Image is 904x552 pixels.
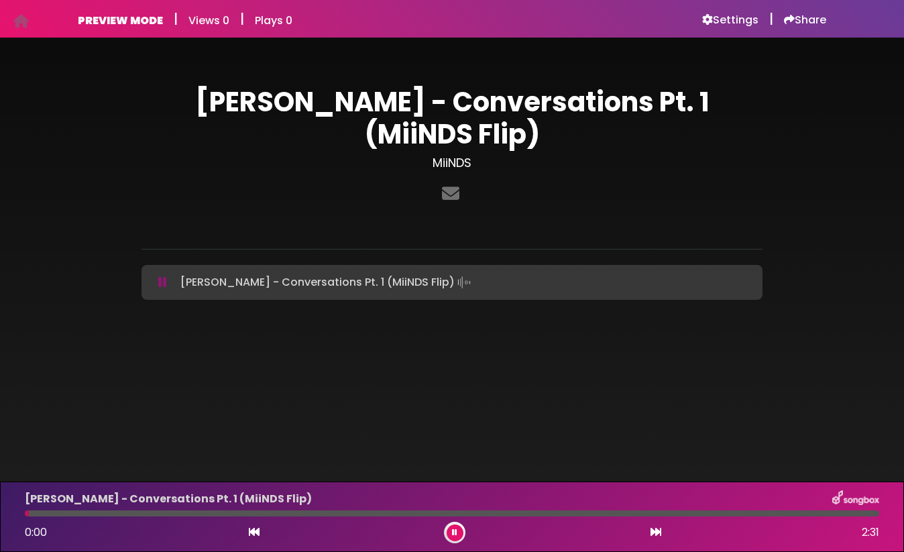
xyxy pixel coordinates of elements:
h6: Plays 0 [255,14,292,27]
img: waveform4.gif [455,273,473,292]
a: Share [784,13,826,27]
h6: PREVIEW MODE [78,14,163,27]
h5: | [769,11,773,27]
h6: Views 0 [188,14,229,27]
p: [PERSON_NAME] - Conversations Pt. 1 (MiiNDS Flip) [180,273,473,292]
a: Settings [702,13,758,27]
h5: | [240,11,244,27]
h5: | [174,11,178,27]
h3: MiiNDS [142,156,762,170]
h1: [PERSON_NAME] - Conversations Pt. 1 (MiiNDS Flip) [142,86,762,150]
